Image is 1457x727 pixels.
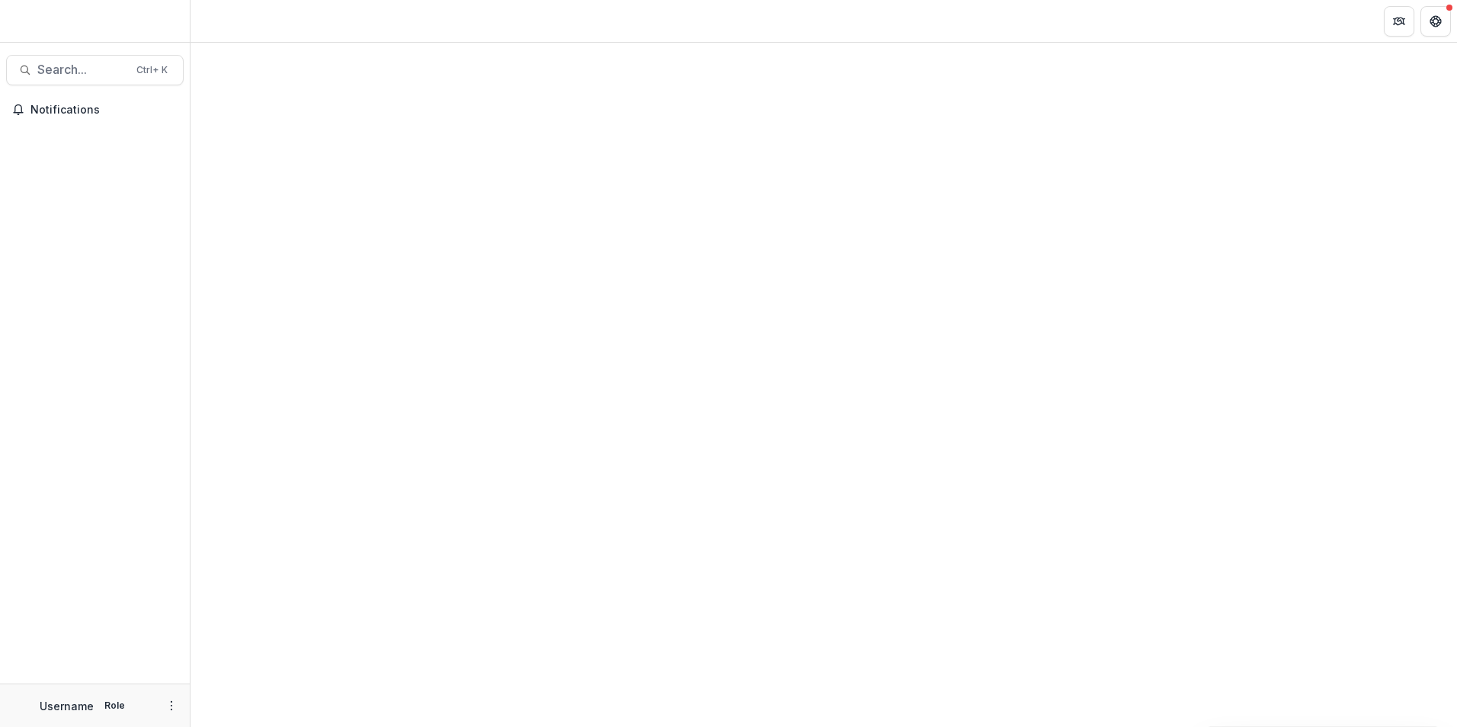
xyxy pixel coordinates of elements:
button: Partners [1384,6,1414,37]
div: Ctrl + K [133,62,171,78]
button: Get Help [1420,6,1451,37]
span: Search... [37,62,127,77]
nav: breadcrumb [197,10,261,32]
button: Notifications [6,98,184,122]
button: More [162,697,181,715]
button: Search... [6,55,184,85]
span: Notifications [30,104,178,117]
p: Username [40,698,94,714]
p: Role [100,699,130,713]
